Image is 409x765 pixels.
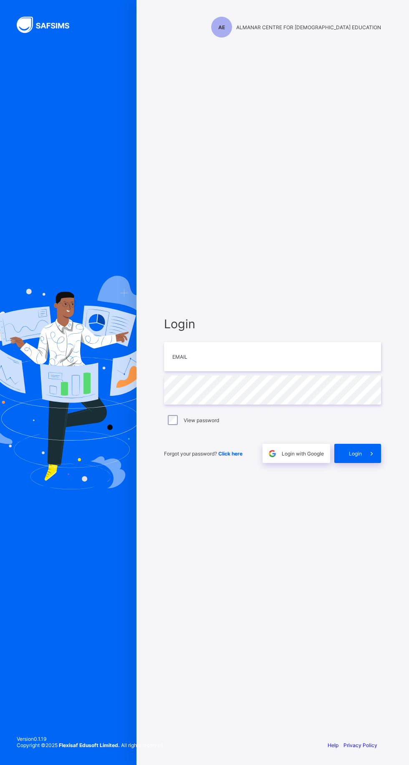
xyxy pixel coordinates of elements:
[17,17,79,33] img: SAFSIMS Logo
[17,742,164,748] span: Copyright © 2025 All rights reserved.
[218,450,242,457] a: Click here
[17,736,164,742] span: Version 0.1.19
[218,24,225,30] span: AE
[349,450,362,457] span: Login
[59,742,120,748] strong: Flexisaf Edusoft Limited.
[268,449,277,458] img: google.396cfc9801f0270233282035f929180a.svg
[328,742,338,748] a: Help
[184,417,219,423] label: View password
[282,450,324,457] span: Login with Google
[343,742,377,748] a: Privacy Policy
[164,450,242,457] span: Forgot your password?
[164,317,381,331] span: Login
[236,24,381,30] span: ALMANAR CENTRE FOR [DEMOGRAPHIC_DATA] EDUCATION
